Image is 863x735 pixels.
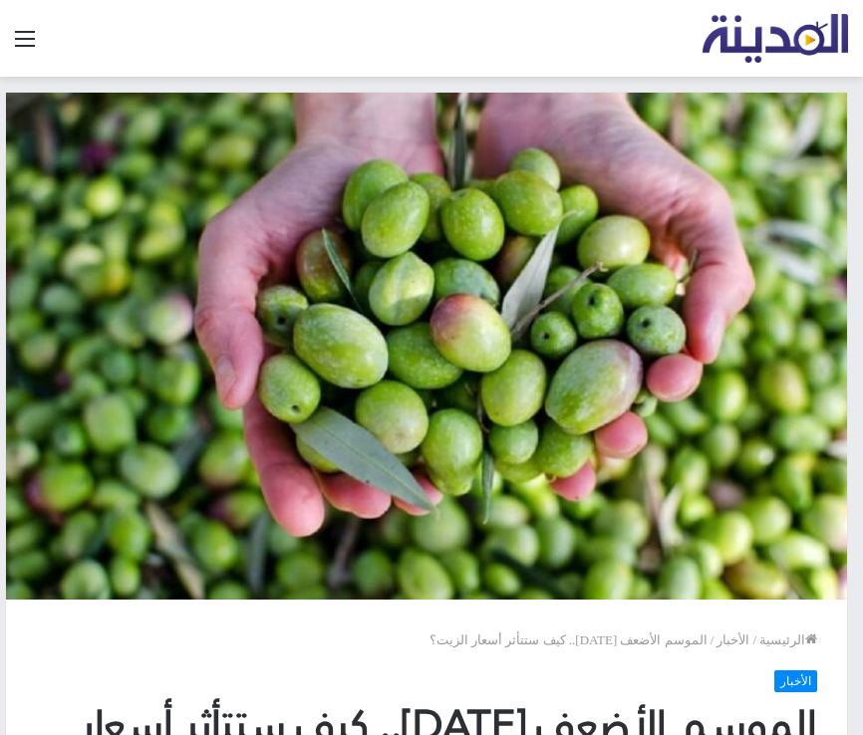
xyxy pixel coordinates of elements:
[752,632,756,647] em: /
[430,632,708,647] span: الموسم الأضعف [DATE].. كيف ستتأثر أسعار الزيت؟
[759,632,817,647] a: الرئيسية
[717,632,749,647] a: الأخبار
[703,14,849,63] img: تلفزيون المدينة
[711,632,715,647] em: /
[774,670,817,692] a: الأخبار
